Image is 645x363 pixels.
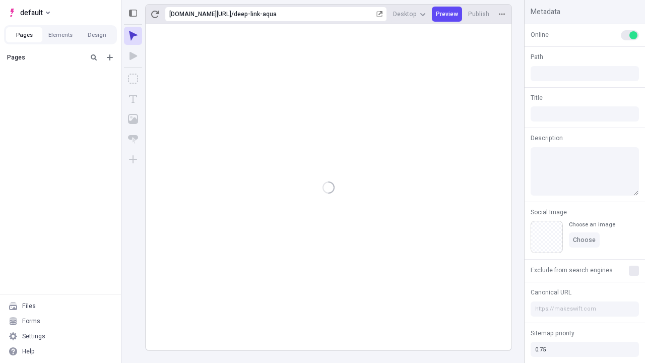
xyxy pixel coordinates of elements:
[104,51,116,64] button: Add new
[531,266,613,275] span: Exclude from search engines
[42,27,79,42] button: Elements
[124,110,142,128] button: Image
[531,93,543,102] span: Title
[231,10,234,18] div: /
[569,232,600,248] button: Choose
[22,347,35,355] div: Help
[531,329,574,338] span: Sitemap priority
[531,288,571,297] span: Canonical URL
[79,27,115,42] button: Design
[569,221,615,228] div: Choose an image
[573,236,596,244] span: Choose
[22,302,36,310] div: Files
[169,10,231,18] div: [URL][DOMAIN_NAME]
[22,332,45,340] div: Settings
[124,130,142,148] button: Button
[7,53,84,62] div: Pages
[4,5,54,20] button: Select site
[468,10,489,18] span: Publish
[234,10,374,18] div: deep-link-aqua
[432,7,462,22] button: Preview
[531,52,543,62] span: Path
[6,27,42,42] button: Pages
[124,70,142,88] button: Box
[531,134,563,143] span: Description
[531,208,567,217] span: Social Image
[436,10,458,18] span: Preview
[464,7,493,22] button: Publish
[531,30,549,39] span: Online
[389,7,430,22] button: Desktop
[20,7,43,19] span: default
[124,90,142,108] button: Text
[22,317,40,325] div: Forms
[531,301,639,317] input: https://makeswift.com
[393,10,417,18] span: Desktop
